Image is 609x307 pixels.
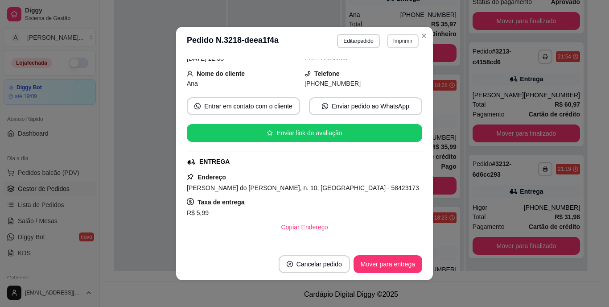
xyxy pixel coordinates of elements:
[304,80,361,87] span: [PHONE_NUMBER]
[187,80,198,87] span: Ana
[197,70,245,77] strong: Nome do cliente
[267,130,273,136] span: star
[287,261,293,267] span: close-circle
[304,71,311,77] span: phone
[417,29,431,43] button: Close
[279,255,350,273] button: close-circleCancelar pedido
[309,97,422,115] button: whats-appEnviar pedido ao WhatsApp
[187,97,300,115] button: whats-appEntrar em contato com o cliente
[387,34,419,48] button: Imprimir
[322,103,328,109] span: whats-app
[198,199,245,206] strong: Taxa de entrega
[187,209,209,216] span: R$ 5,99
[199,157,230,166] div: ENTREGA
[187,198,194,205] span: dollar
[354,255,422,273] button: Mover para entrega
[187,71,193,77] span: user
[274,218,335,236] button: Copiar Endereço
[337,34,379,48] button: Editarpedido
[198,174,226,181] strong: Endereço
[187,124,422,142] button: starEnviar link de avaliação
[187,34,279,48] h3: Pedido N. 3218-deea1f4a
[187,184,419,191] span: [PERSON_NAME] do [PERSON_NAME], n. 10, [GEOGRAPHIC_DATA] - 58423173
[194,103,201,109] span: whats-app
[187,173,194,180] span: pushpin
[314,70,340,77] strong: Telefone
